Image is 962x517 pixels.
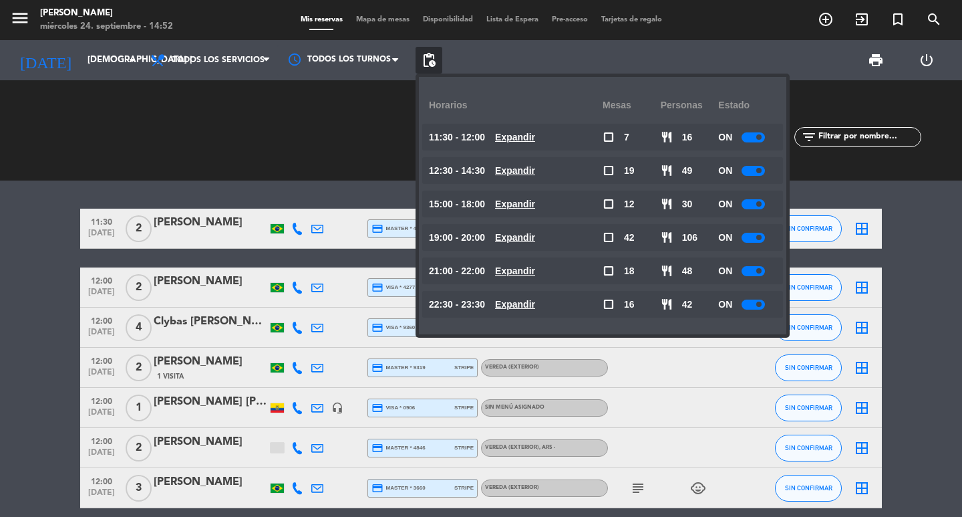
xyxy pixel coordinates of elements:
span: 11:30 [85,213,118,229]
span: SIN CONFIRMAR [785,364,832,371]
i: credit_card [371,402,383,414]
div: [PERSON_NAME] [154,474,267,491]
span: 18 [624,264,635,279]
div: miércoles 24. septiembre - 14:52 [40,20,173,33]
span: Disponibilidad [416,16,480,23]
span: 12:00 [85,352,118,368]
span: 15:00 - 18:00 [429,197,485,212]
span: Mis reservas [294,16,349,23]
div: [PERSON_NAME] [154,273,267,290]
span: [DATE] [85,488,118,504]
span: WALK IN [844,8,880,31]
span: [DATE] [85,408,118,423]
span: restaurant [661,265,673,277]
span: visa * 4277 [371,282,415,294]
span: 11:30 - 12:00 [429,130,485,145]
span: 3 [126,475,152,502]
span: check_box_outline_blank [603,298,615,310]
i: arrow_drop_down [124,52,140,68]
i: add_circle_outline [818,11,834,27]
div: LOG OUT [901,40,952,80]
span: [DATE] [85,448,118,463]
span: SIN CONFIRMAR [785,404,832,411]
span: 12:30 - 14:30 [429,163,485,179]
span: 106 [682,230,697,245]
span: 4 [126,314,152,341]
span: 48 [682,264,693,279]
button: menu [10,8,30,33]
span: 12:00 [85,433,118,448]
span: 19:00 - 20:00 [429,230,485,245]
span: 22:30 - 23:30 [429,297,485,312]
span: print [868,52,884,68]
span: ON [718,130,732,145]
span: ON [718,163,732,179]
i: border_all [854,360,870,376]
span: SIN CONFIRMAR [785,444,832,451]
span: stripe [454,484,474,492]
span: [DATE] [85,288,118,303]
span: 16 [624,297,635,312]
span: 16 [682,130,693,145]
span: restaurant [661,298,673,310]
i: search [926,11,942,27]
i: menu [10,8,30,28]
div: personas [661,87,719,124]
span: restaurant [661,231,673,243]
button: SIN CONFIRMAR [775,354,842,381]
i: credit_card [371,282,383,294]
button: SIN CONFIRMAR [775,435,842,461]
u: Expandir [495,165,535,176]
span: visa * 9360 [371,322,415,334]
i: subject [630,480,646,496]
span: restaurant [661,165,673,177]
div: [PERSON_NAME] [PERSON_NAME] [154,393,267,411]
i: border_all [854,480,870,496]
span: BUSCAR [916,8,952,31]
span: SIN CONFIRMAR [785,225,832,232]
span: RESERVAR MESA [808,8,844,31]
button: SIN CONFIRMAR [775,475,842,502]
u: Expandir [495,199,535,209]
i: credit_card [371,322,383,334]
span: 2 [126,435,152,461]
span: 49 [682,163,693,179]
span: SIN CONFIRMAR [785,284,832,291]
span: 21:00 - 22:00 [429,264,485,279]
span: , ARS - [539,445,555,450]
span: 42 [624,230,635,245]
button: SIN CONFIRMAR [775,215,842,242]
i: border_all [854,221,870,237]
span: [DATE] [85,229,118,244]
i: [DATE] [10,45,81,75]
i: border_all [854,400,870,416]
span: ON [718,230,732,245]
i: exit_to_app [854,11,870,27]
i: power_settings_new [919,52,935,68]
span: Sin menú asignado [485,405,544,410]
i: headset_mic [331,402,343,414]
span: visa * 0906 [371,402,415,414]
button: SIN CONFIRMAR [775,395,842,421]
div: Horarios [429,87,603,124]
span: ON [718,264,732,279]
i: turned_in_not [890,11,906,27]
span: Todos los servicios [172,56,265,65]
span: 12:00 [85,312,118,328]
button: SIN CONFIRMAR [775,314,842,341]
div: Clybas [PERSON_NAME] [PERSON_NAME] [154,313,267,330]
span: 30 [682,197,693,212]
div: Mesas [603,87,661,124]
span: 12:00 [85,272,118,288]
span: Tarjetas de regalo [595,16,669,23]
span: master * 9319 [371,362,426,374]
u: Expandir [495,232,535,243]
i: credit_card [371,362,383,374]
span: 19 [624,163,635,179]
i: credit_card [371,442,383,454]
i: credit_card [371,482,383,494]
span: [DATE] [85,368,118,383]
u: Expandir [495,132,535,142]
i: border_all [854,440,870,456]
div: Estado [718,87,776,124]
